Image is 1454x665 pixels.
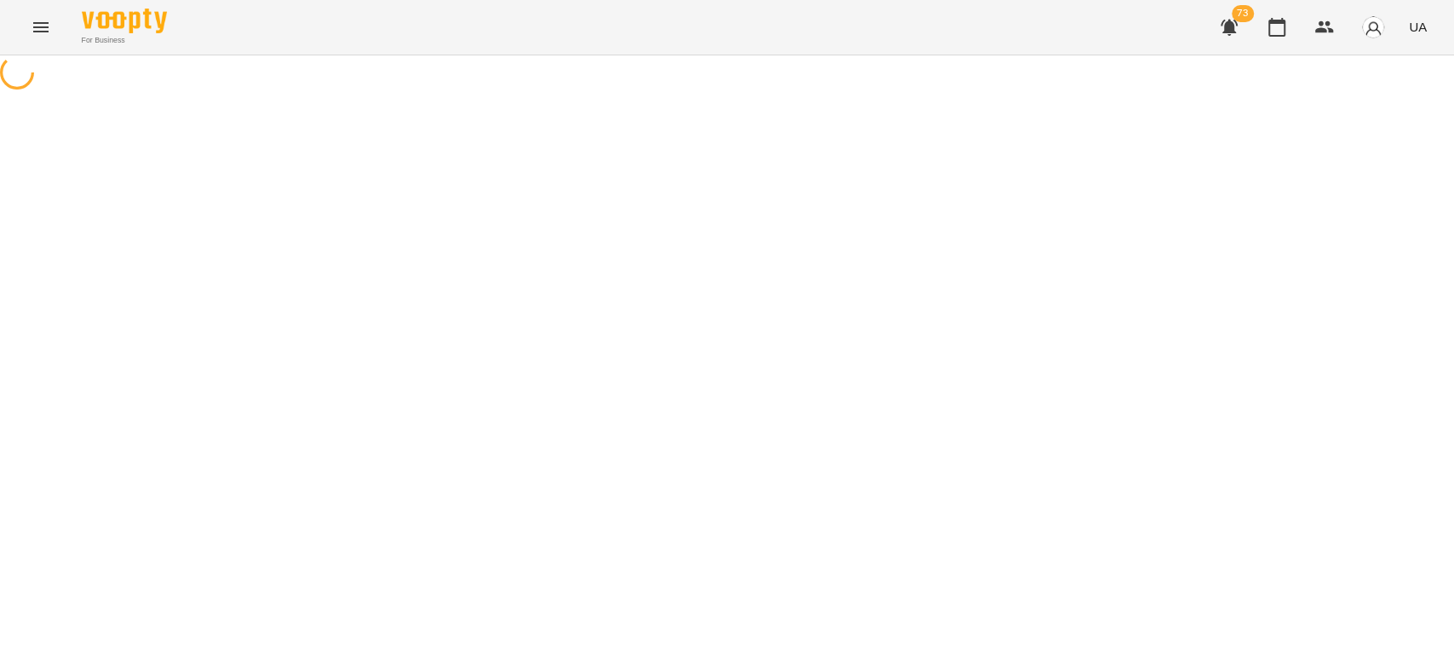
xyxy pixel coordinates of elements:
span: UA [1409,18,1427,36]
button: UA [1402,11,1434,43]
img: avatar_s.png [1361,15,1385,39]
span: For Business [82,35,167,46]
img: Voopty Logo [82,9,167,33]
span: 73 [1232,5,1254,22]
button: Menu [20,7,61,48]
